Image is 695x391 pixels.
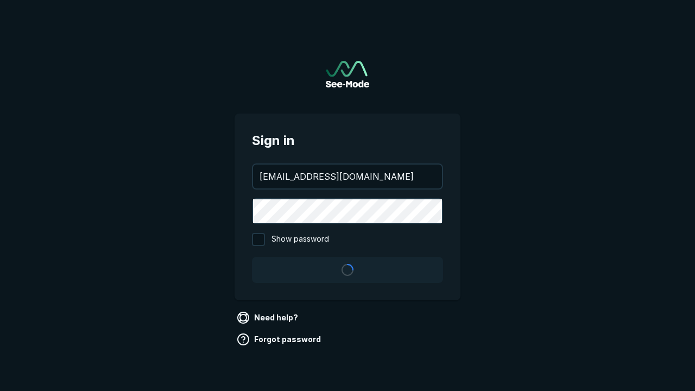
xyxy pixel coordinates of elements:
img: See-Mode Logo [326,61,369,87]
a: Forgot password [235,331,325,348]
span: Sign in [252,131,443,150]
a: Need help? [235,309,302,326]
span: Show password [271,233,329,246]
input: your@email.com [253,165,442,188]
a: Go to sign in [326,61,369,87]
